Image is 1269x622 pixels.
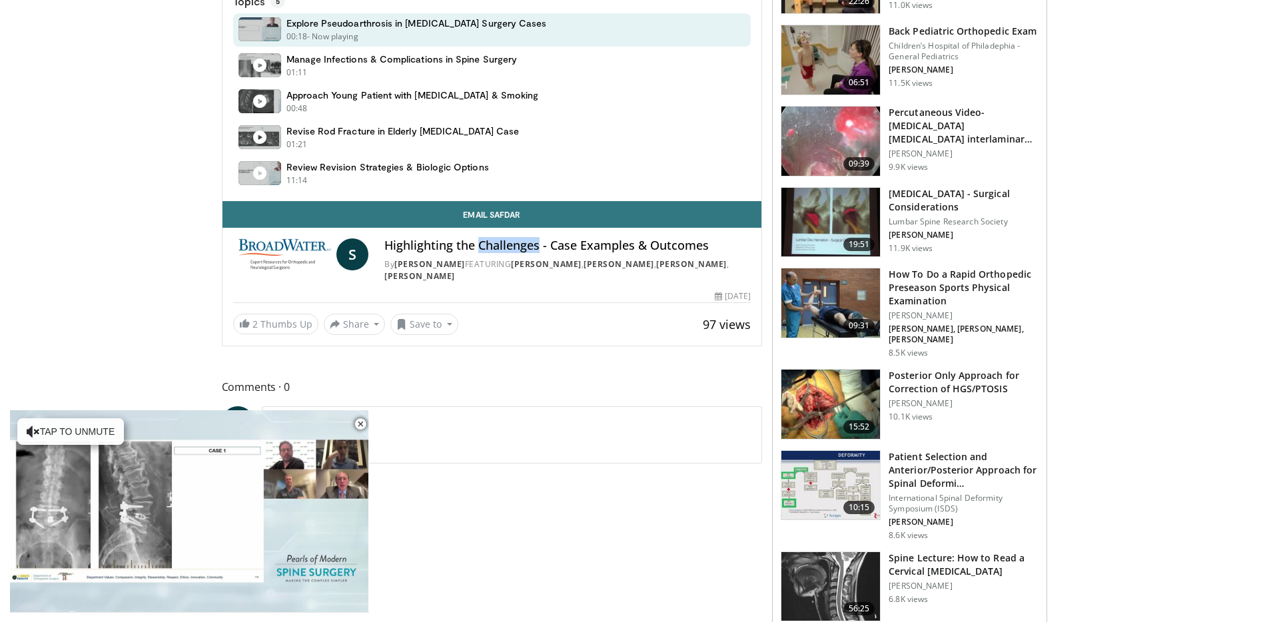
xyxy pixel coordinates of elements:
[222,406,254,438] a: A
[889,41,1039,62] p: Children’s Hospital of Philadephia - General Pediatrics
[307,31,358,43] p: - Now playing
[781,450,1039,541] a: 10:15 Patient Selection and Anterior/Posterior Approach for Spinal Deformi… International Spinal ...
[286,89,539,101] h4: Approach Young Patient with [MEDICAL_DATA] & Smoking
[843,157,875,170] span: 09:39
[286,53,518,65] h4: Manage Infections & Complications in Spine Surgery
[384,238,751,253] h4: Highlighting the Challenges - Case Examples & Outcomes
[17,418,124,445] button: Tap to unmute
[889,450,1039,490] h3: Patient Selection and Anterior/Posterior Approach for Spinal Deformi…
[843,319,875,332] span: 09:31
[781,369,1039,440] a: 15:52 Posterior Only Approach for Correction of HGS/PTOSIS [PERSON_NAME] 10.1K views
[584,258,654,270] a: [PERSON_NAME]
[394,258,465,270] a: [PERSON_NAME]
[781,370,880,439] img: AMFAUBLRvnRX8J4n4xMDoxOjByO_JhYE.150x105_q85_crop-smart_upscale.jpg
[511,258,582,270] a: [PERSON_NAME]
[781,552,880,621] img: 98bd7756-0446-4cc3-bc56-1754a08acebd.150x105_q85_crop-smart_upscale.jpg
[222,201,762,228] a: Email Safdar
[889,25,1039,38] h3: Back Pediatric Orthopedic Exam
[889,187,1039,214] h3: [MEDICAL_DATA] - Surgical Considerations
[889,162,928,172] p: 9.9K views
[703,316,751,332] span: 97 views
[889,530,928,541] p: 8.6K views
[889,268,1039,308] h3: How To Do a Rapid Orthopedic Preseason Sports Physical Examination
[843,501,875,514] span: 10:15
[222,378,763,396] span: Comments 0
[715,290,751,302] div: [DATE]
[286,103,308,115] p: 00:48
[781,25,1039,95] a: 06:51 Back Pediatric Orthopedic Exam Children’s Hospital of Philadephia - General Pediatrics [PER...
[889,594,928,605] p: 6.8K views
[286,67,308,79] p: 01:11
[286,17,547,29] h4: Explore Pseudoarthrosis in [MEDICAL_DATA] Surgery Cases
[889,348,928,358] p: 8.5K views
[889,369,1039,396] h3: Posterior Only Approach for Correction of HGS/PTOSIS
[889,398,1039,409] p: [PERSON_NAME]
[889,216,1039,227] p: Lumbar Spine Research Society
[781,451,880,520] img: beefc228-5859-4966-8bc6-4c9aecbbf021.150x105_q85_crop-smart_upscale.jpg
[889,149,1039,159] p: [PERSON_NAME]
[781,107,880,176] img: 8fac1a79-a78b-4966-a978-874ddf9a9948.150x105_q85_crop-smart_upscale.jpg
[252,318,258,330] span: 2
[286,139,308,151] p: 01:21
[889,310,1039,321] p: [PERSON_NAME]
[9,410,369,613] video-js: Video Player
[656,258,727,270] a: [PERSON_NAME]
[286,125,520,137] h4: Revise Rod Fracture in Elderly [MEDICAL_DATA] Case
[889,581,1039,591] p: [PERSON_NAME]
[781,187,1039,258] a: 19:51 [MEDICAL_DATA] - Surgical Considerations Lumbar Spine Research Society [PERSON_NAME] 11.9K ...
[889,493,1039,514] p: International Spinal Deformity Symposium (ISDS)
[384,270,455,282] a: [PERSON_NAME]
[324,314,386,335] button: Share
[889,65,1039,75] p: [PERSON_NAME]
[843,238,875,251] span: 19:51
[889,78,933,89] p: 11.5K views
[781,268,1039,358] a: 09:31 How To Do a Rapid Orthopedic Preseason Sports Physical Examination [PERSON_NAME] [PERSON_NA...
[384,258,751,282] div: By FEATURING , , ,
[347,410,374,438] button: Close
[286,161,489,173] h4: Review Revision Strategies & Biologic Options
[889,243,933,254] p: 11.9K views
[286,174,308,186] p: 11:14
[889,412,933,422] p: 10.1K views
[781,188,880,257] img: df977cbb-5756-427a-b13c-efcd69dcbbf0.150x105_q85_crop-smart_upscale.jpg
[889,517,1039,527] p: [PERSON_NAME]
[889,551,1039,578] h3: Spine Lecture: How to Read a Cervical [MEDICAL_DATA]
[843,420,875,434] span: 15:52
[889,324,1039,345] p: [PERSON_NAME], [PERSON_NAME], [PERSON_NAME]
[843,76,875,89] span: 06:51
[233,238,332,270] img: BroadWater
[781,551,1039,622] a: 56:25 Spine Lecture: How to Read a Cervical [MEDICAL_DATA] [PERSON_NAME] 6.8K views
[390,314,458,335] button: Save to
[781,106,1039,176] a: 09:39 Percutaneous Video-[MEDICAL_DATA] [MEDICAL_DATA] interlaminar L5-S1 (PELD) [PERSON_NAME] 9....
[889,230,1039,240] p: [PERSON_NAME]
[286,31,308,43] p: 00:18
[336,238,368,270] a: S
[233,314,318,334] a: 2 Thumbs Up
[889,106,1039,146] h3: Percutaneous Video-[MEDICAL_DATA] [MEDICAL_DATA] interlaminar L5-S1 (PELD)
[781,268,880,338] img: d8b1f0ff-135c-420c-896e-84d5a2cb23b7.150x105_q85_crop-smart_upscale.jpg
[781,25,880,95] img: d5627b5e-3237-4fe8-bddb-27cadc905f63.150x105_q85_crop-smart_upscale.jpg
[843,602,875,615] span: 56:25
